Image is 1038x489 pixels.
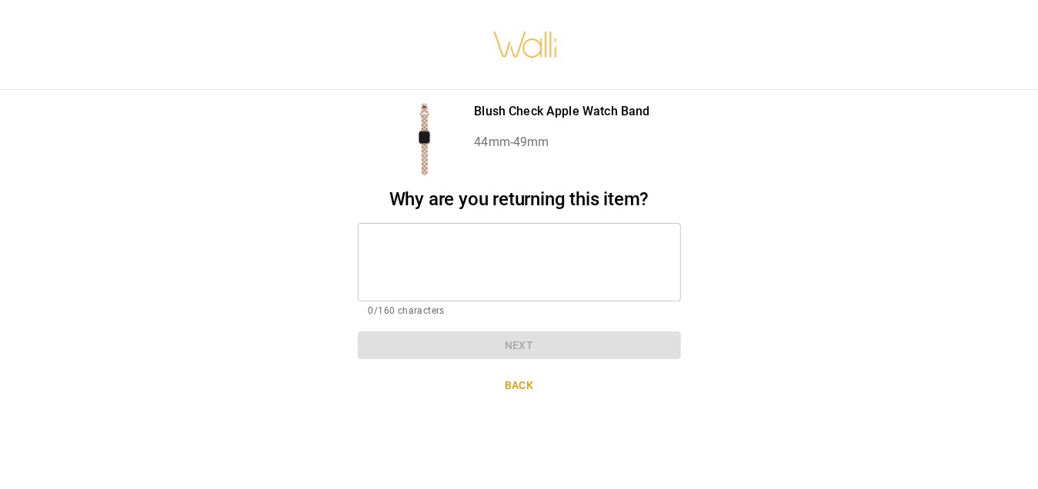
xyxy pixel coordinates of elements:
p: 0/160 characters [369,304,670,319]
button: Back [358,371,681,400]
p: Blush Check Apple Watch Band [474,102,649,121]
p: 44mm-49mm [474,133,649,151]
h2: Why are you returning this item? [358,188,681,211]
img: walli-inc.myshopify.com [492,12,559,78]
